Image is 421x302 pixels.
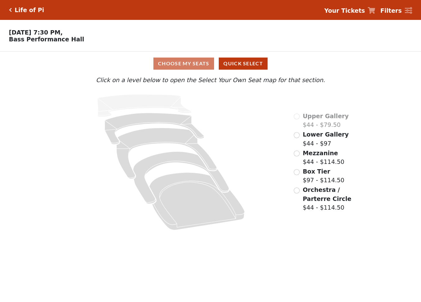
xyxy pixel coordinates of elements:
[303,186,351,202] span: Orchestra / Parterre Circle
[303,149,344,166] label: $44 - $114.50
[97,95,191,117] path: Upper Gallery - Seats Available: 0
[9,8,12,12] a: Click here to go back to filters
[149,173,245,230] path: Orchestra / Parterre Circle - Seats Available: 6
[303,167,344,185] label: $97 - $114.50
[303,168,330,175] span: Box Tier
[303,130,349,148] label: $44 - $97
[15,7,44,14] h5: Life of Pi
[303,112,349,129] label: $44 - $79.50
[57,76,364,85] p: Click on a level below to open the Select Your Own Seat map for that section.
[303,113,349,119] span: Upper Gallery
[219,58,268,70] button: Quick Select
[380,7,402,14] strong: Filters
[303,185,364,212] label: $44 - $114.50
[324,6,375,15] a: Your Tickets
[324,7,365,14] strong: Your Tickets
[105,113,204,144] path: Lower Gallery - Seats Available: 98
[303,150,338,156] span: Mezzanine
[380,6,412,15] a: Filters
[303,131,349,138] span: Lower Gallery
